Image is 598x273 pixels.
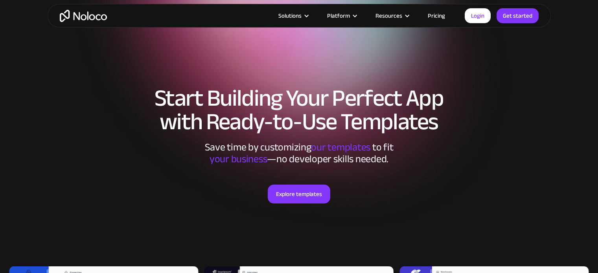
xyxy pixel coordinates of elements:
[465,8,491,23] a: Login
[181,141,417,165] div: Save time by customizing to fit ‍ —no developer skills needed.
[327,11,350,21] div: Platform
[60,10,107,22] a: home
[497,8,539,23] a: Get started
[418,11,455,21] a: Pricing
[278,11,302,21] div: Solutions
[375,11,402,21] div: Resources
[366,11,418,21] div: Resources
[55,86,543,134] h1: Start Building Your Perfect App with Ready-to-Use Templates
[317,11,366,21] div: Platform
[268,185,330,203] a: Explore templates
[311,137,370,157] span: our templates
[210,149,267,169] span: your business
[269,11,317,21] div: Solutions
